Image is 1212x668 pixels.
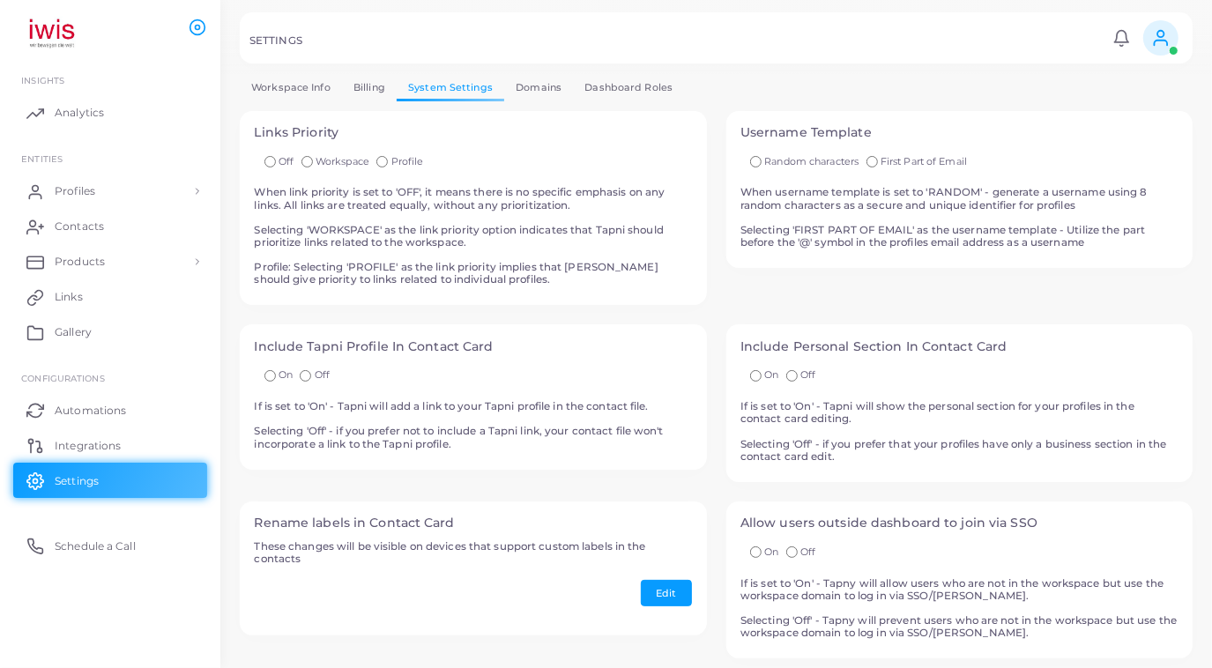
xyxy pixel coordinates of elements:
[316,155,369,167] span: Workspace
[881,155,967,167] span: First Part of Email
[13,392,207,427] a: Automations
[764,155,859,167] span: Random characters
[740,186,1179,249] h5: When username template is set to 'RANDOM' - generate a username using 8 random characters as a se...
[764,368,778,381] span: On
[13,427,207,463] a: Integrations
[13,244,207,279] a: Products
[573,75,684,100] a: Dashboard Roles
[55,254,105,270] span: Products
[255,540,693,565] h5: These changes will be visible on devices that support custom labels in the contacts
[740,339,1179,354] h4: Include Personal Section In Contact Card
[255,400,693,449] h5: If is set to 'On' - Tapni will add a link to your Tapni profile in the contact file. Selecting 'O...
[641,580,692,606] button: Edit
[764,546,778,558] span: On
[740,400,1179,463] h5: If is set to 'On' - Tapni will show the personal section for your profiles in the contact card ed...
[13,528,207,563] a: Schedule a Call
[55,183,95,199] span: Profiles
[255,186,693,286] h5: When link priority is set to 'OFF', it means there is no specific emphasis on any links. All link...
[55,324,92,340] span: Gallery
[13,95,207,130] a: Analytics
[279,368,293,381] span: On
[55,289,83,305] span: Links
[13,279,207,315] a: Links
[16,17,114,49] img: logo
[740,577,1179,640] h5: If is set to 'On' - Tapny will allow users who are not in the workspace but use the workspace dom...
[55,538,136,554] span: Schedule a Call
[13,463,207,498] a: Settings
[55,473,99,489] span: Settings
[255,339,693,354] h4: Include Tapni Profile In Contact Card
[255,516,693,531] h4: Rename labels in Contact Card
[55,403,126,419] span: Automations
[55,438,121,454] span: Integrations
[740,125,1179,140] h4: Username Template
[342,75,397,100] a: Billing
[249,34,302,47] h5: SETTINGS
[21,373,105,383] span: Configurations
[21,153,63,164] span: ENTITIES
[397,75,504,100] a: System Settings
[740,516,1179,531] h4: Allow users outside dashboard to join via SSO
[279,155,294,167] span: Off
[21,75,64,85] span: INSIGHTS
[13,209,207,244] a: Contacts
[391,155,424,167] span: Profile
[55,105,104,121] span: Analytics
[504,75,573,100] a: Domains
[315,368,330,381] span: Off
[240,75,342,100] a: Workspace Info
[55,219,104,234] span: Contacts
[13,174,207,209] a: Profiles
[800,368,815,381] span: Off
[13,315,207,350] a: Gallery
[255,125,693,140] h4: Links Priority
[800,546,815,558] span: Off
